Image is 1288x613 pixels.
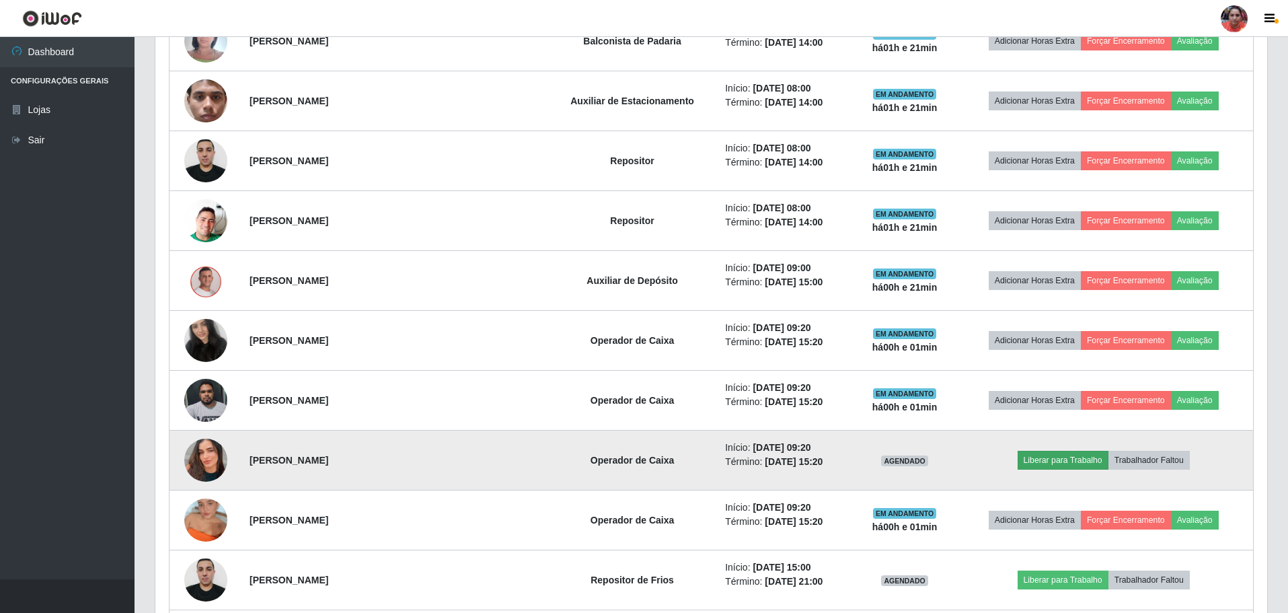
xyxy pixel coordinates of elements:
button: Avaliação [1171,271,1219,290]
strong: há 00 h e 01 min [872,402,938,412]
button: Forçar Encerramento [1081,92,1171,110]
img: 1730211202642.jpeg [184,551,227,608]
strong: [PERSON_NAME] [250,575,328,585]
li: Término: [725,455,847,469]
strong: [PERSON_NAME] [250,275,328,286]
strong: há 00 h e 21 min [872,282,938,293]
li: Término: [725,36,847,50]
strong: [PERSON_NAME] [250,155,328,166]
time: [DATE] 15:20 [765,516,823,527]
strong: há 01 h e 21 min [872,222,938,233]
img: CoreUI Logo [22,10,82,27]
strong: Balconista de Padaria [583,36,681,46]
img: 1759004747054.jpeg [184,312,227,369]
button: Avaliação [1171,511,1219,530]
span: EM ANDAMENTO [873,508,937,519]
button: Adicionar Horas Extra [989,271,1081,290]
span: EM ANDAMENTO [873,388,937,399]
li: Início: [725,441,847,455]
button: Trabalhador Faltou [1108,571,1190,589]
time: [DATE] 14:00 [765,97,823,108]
strong: há 01 h e 21 min [872,42,938,53]
button: Forçar Encerramento [1081,32,1171,50]
time: [DATE] 15:00 [753,562,810,573]
strong: [PERSON_NAME] [250,395,328,406]
button: Forçar Encerramento [1081,151,1171,170]
li: Início: [725,321,847,335]
strong: [PERSON_NAME] [250,215,328,226]
button: Forçar Encerramento [1081,211,1171,230]
button: Avaliação [1171,151,1219,170]
span: EM ANDAMENTO [873,209,937,219]
button: Avaliação [1171,211,1219,230]
time: [DATE] 09:20 [753,442,810,453]
button: Avaliação [1171,331,1219,350]
time: [DATE] 14:00 [765,37,823,48]
time: [DATE] 15:00 [765,277,823,287]
button: Adicionar Horas Extra [989,211,1081,230]
li: Início: [725,81,847,96]
time: [DATE] 15:20 [765,456,823,467]
img: 1730211202642.jpeg [184,132,227,189]
img: 1752205502080.jpeg [184,482,227,558]
strong: [PERSON_NAME] [250,515,328,526]
button: Forçar Encerramento [1081,331,1171,350]
strong: Operador de Caixa [591,395,675,406]
button: Adicionar Horas Extra [989,151,1081,170]
strong: Auxiliar de Depósito [586,275,677,286]
button: Adicionar Horas Extra [989,511,1081,530]
img: 1748727768709.jpeg [184,65,227,136]
strong: Operador de Caixa [591,455,675,466]
strong: Auxiliar de Estacionamento [570,96,694,106]
span: EM ANDAMENTO [873,268,937,279]
strong: Operador de Caixa [591,335,675,346]
li: Início: [725,501,847,515]
button: Adicionar Horas Extra [989,391,1081,410]
li: Início: [725,381,847,395]
li: Término: [725,575,847,589]
span: AGENDADO [881,456,928,466]
strong: há 01 h e 21 min [872,102,938,113]
button: Forçar Encerramento [1081,511,1171,530]
button: Adicionar Horas Extra [989,331,1081,350]
time: [DATE] 08:00 [753,83,810,94]
time: [DATE] 08:00 [753,143,810,153]
strong: Repositor [610,155,654,166]
span: EM ANDAMENTO [873,89,937,100]
strong: Repositor de Frios [591,575,674,585]
button: Adicionar Horas Extra [989,32,1081,50]
li: Término: [725,215,847,229]
time: [DATE] 21:00 [765,576,823,587]
span: EM ANDAMENTO [873,149,937,159]
button: Avaliação [1171,32,1219,50]
time: [DATE] 14:00 [765,157,823,168]
li: Término: [725,515,847,529]
img: 1718553093069.jpeg [184,371,227,429]
strong: [PERSON_NAME] [250,96,328,106]
button: Forçar Encerramento [1081,271,1171,290]
li: Início: [725,141,847,155]
time: [DATE] 15:20 [765,396,823,407]
button: Forçar Encerramento [1081,391,1171,410]
li: Término: [725,275,847,289]
time: [DATE] 14:00 [765,217,823,227]
time: [DATE] 09:20 [753,322,810,333]
strong: Operador de Caixa [591,515,675,526]
time: [DATE] 15:20 [765,336,823,347]
time: [DATE] 09:00 [753,262,810,273]
button: Avaliação [1171,92,1219,110]
button: Trabalhador Faltou [1108,451,1190,470]
button: Adicionar Horas Extra [989,92,1081,110]
li: Início: [725,261,847,275]
li: Início: [725,201,847,215]
img: 1705690307767.jpeg [184,12,227,69]
button: Liberar para Trabalho [1018,451,1108,470]
time: [DATE] 08:00 [753,203,810,213]
strong: Repositor [610,215,654,226]
button: Liberar para Trabalho [1018,571,1108,589]
img: 1751483964359.jpeg [184,182,227,259]
li: Início: [725,561,847,575]
time: [DATE] 09:20 [753,382,810,393]
li: Término: [725,96,847,110]
li: Término: [725,155,847,170]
